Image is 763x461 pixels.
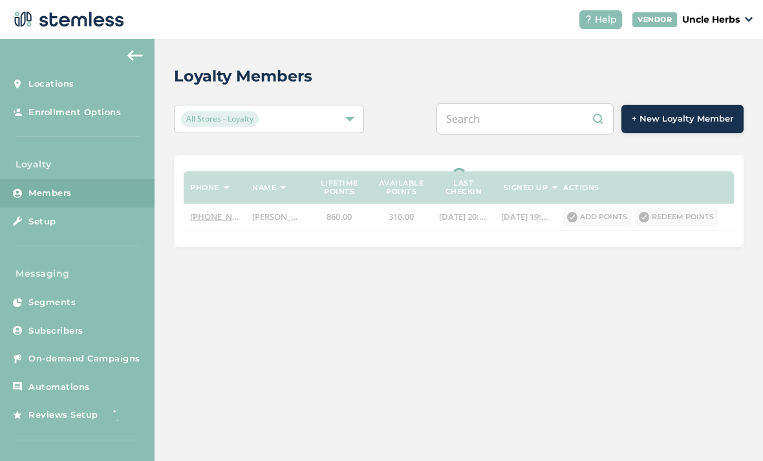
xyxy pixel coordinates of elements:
span: Setup [28,215,56,228]
img: icon-arrow-back-accent-c549486e.svg [127,50,143,61]
img: logo-dark-0685b13c.svg [10,6,124,32]
span: Reviews Setup [28,409,98,422]
img: glitter-stars-b7820f95.gif [108,402,134,428]
iframe: Chat Widget [698,399,763,461]
p: Uncle Herbs [682,13,740,27]
span: Enrollment Options [28,106,121,119]
span: On-demand Campaigns [28,352,140,365]
span: All Stores - Loyalty [181,111,259,127]
input: Search [436,103,614,134]
span: Locations [28,78,74,91]
h2: Loyalty Members [174,65,312,88]
button: + New Loyalty Member [621,105,744,133]
span: Automations [28,381,90,394]
span: Subscribers [28,325,83,338]
img: icon_down-arrow-small-66adaf34.svg [745,17,753,22]
span: + New Loyalty Member [632,113,733,125]
span: Help [595,13,617,27]
span: Segments [28,296,76,309]
span: Members [28,187,72,200]
div: VENDOR [632,12,677,27]
img: icon-help-white-03924b79.svg [585,16,592,23]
